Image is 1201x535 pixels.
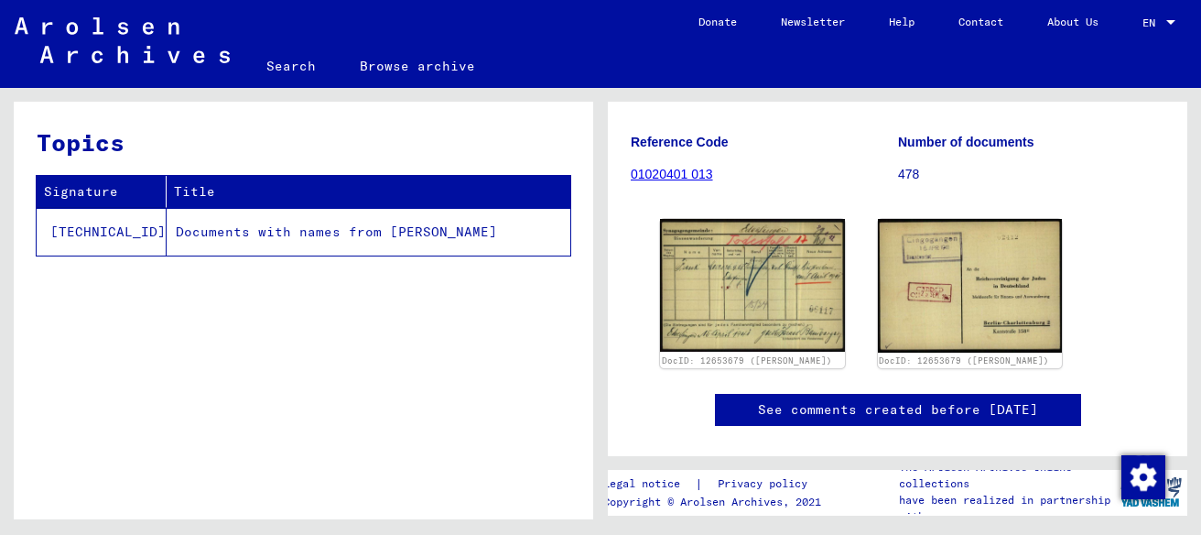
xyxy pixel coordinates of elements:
p: have been realized in partnership with [899,492,1115,525]
img: Arolsen_neg.svg [15,17,230,63]
p: The Arolsen Archives online collections [899,459,1115,492]
p: 478 [898,165,1164,184]
span: EN [1142,16,1163,29]
img: Change consent [1121,455,1165,499]
a: DocID: 12653679 ([PERSON_NAME]) [662,355,832,366]
a: 01020401 013 [631,167,713,181]
th: Signature [37,176,167,208]
img: 001.jpg [660,219,845,352]
a: Search [244,44,338,88]
img: 002.jpg [878,219,1063,353]
b: Number of documents [898,135,1034,149]
td: [TECHNICAL_ID] [37,208,167,256]
a: DocID: 12653679 ([PERSON_NAME]) [879,355,1049,366]
div: | [603,475,829,494]
p: Copyright © Arolsen Archives, 2021 [603,494,829,510]
th: Title [167,176,570,208]
td: Documents with names from [PERSON_NAME] [167,208,570,256]
a: Browse archive [338,44,497,88]
div: Change consent [1120,454,1164,498]
h3: Topics [37,125,569,160]
a: See comments created before [DATE] [758,400,1038,420]
a: Privacy policy [703,475,829,494]
a: Legal notice [603,475,695,494]
b: Reference Code [631,135,729,149]
img: yv_logo.png [1117,469,1185,515]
